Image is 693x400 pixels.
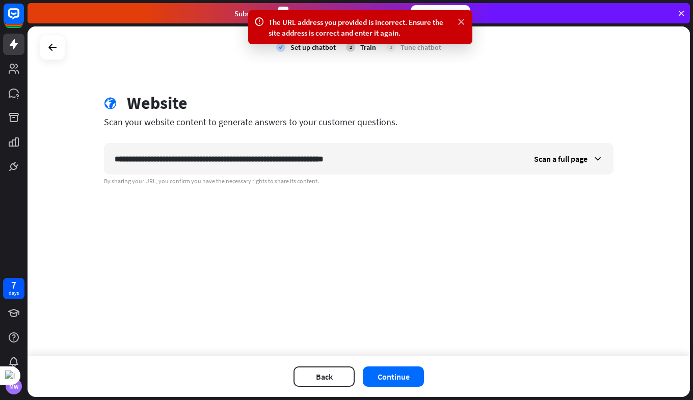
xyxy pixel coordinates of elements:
div: The URL address you provided is incorrect. Ensure the site address is correct and enter it again. [269,17,452,38]
div: Train [360,43,376,52]
a: 7 days [3,278,24,299]
button: Continue [363,366,424,387]
div: Subscribe in days to get your first month for $1 [234,7,403,20]
i: check [276,43,285,52]
div: MW [6,378,22,394]
div: 2 [346,43,355,52]
button: Open LiveChat chat widget [8,4,39,35]
div: Subscribe now [411,5,470,21]
div: 3 [278,7,288,20]
button: Back [294,366,355,387]
span: Scan a full page [534,154,588,164]
div: Tune chatbot [401,43,441,52]
i: globe [104,97,117,110]
div: Website [127,93,188,113]
div: days [9,290,19,297]
div: 3 [386,43,395,52]
div: Scan your website content to generate answers to your customer questions. [104,116,614,128]
div: By sharing your URL, you confirm you have the necessary rights to share its content. [104,177,614,185]
div: Set up chatbot [290,43,336,52]
div: 7 [11,280,16,290]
